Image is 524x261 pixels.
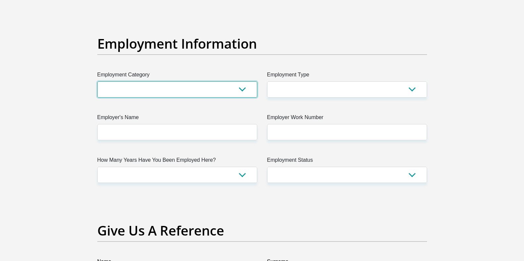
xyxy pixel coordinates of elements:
[97,36,427,52] h2: Employment Information
[267,71,427,81] label: Employment Type
[267,124,427,140] input: Employer Work Number
[267,113,427,124] label: Employer Work Number
[97,71,257,81] label: Employment Category
[97,156,257,167] label: How Many Years Have You Been Employed Here?
[267,156,427,167] label: Employment Status
[97,124,257,140] input: Employer's Name
[97,113,257,124] label: Employer's Name
[97,223,427,239] h2: Give Us A Reference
